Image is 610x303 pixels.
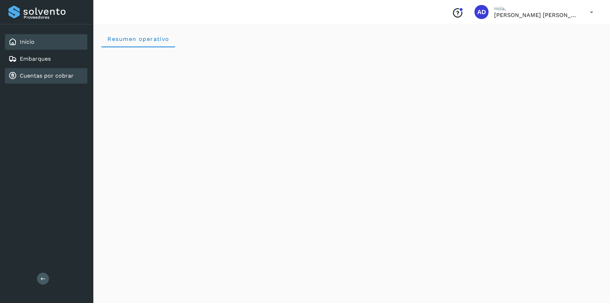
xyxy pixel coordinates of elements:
div: Cuentas por cobrar [5,68,87,84]
div: Embarques [5,51,87,67]
p: Proveedores [24,15,85,20]
a: Embarques [20,55,51,62]
div: Inicio [5,34,87,50]
span: Resumen operativo [107,36,169,42]
a: Inicio [20,38,35,45]
p: Hola, [494,6,579,12]
p: ALMA DELIA CASTAÑEDA MERCADO [494,12,579,18]
a: Cuentas por cobrar [20,72,74,79]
